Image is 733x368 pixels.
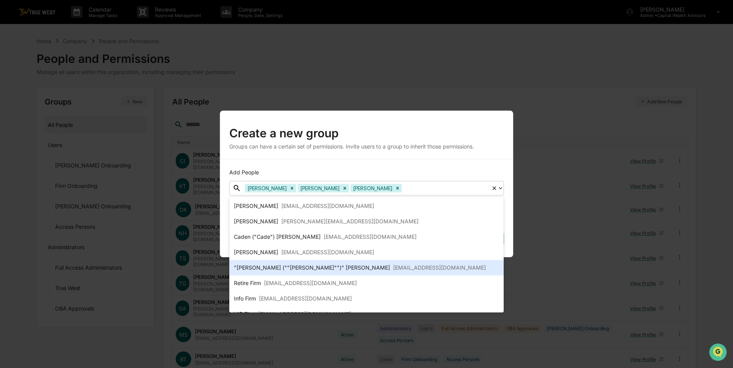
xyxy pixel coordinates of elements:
[229,143,504,150] div: Groups can have a certain set of permissions. Invite users to a group to inherit those permissions.
[234,201,278,211] div: [PERSON_NAME]
[229,169,259,176] span: Add People
[8,16,140,29] p: How can we help?
[8,113,14,119] div: 🔎
[281,217,419,226] div: [PERSON_NAME][EMAIL_ADDRESS][DOMAIN_NAME]
[708,343,729,363] iframe: Open customer support
[393,263,486,272] div: [EMAIL_ADDRESS][DOMAIN_NAME]
[8,98,14,104] div: 🖐️
[131,61,140,71] button: Start new chat
[15,97,50,105] span: Preclearance
[5,109,52,123] a: 🔎Data Lookup
[234,232,321,241] div: Caden ("Cade") [PERSON_NAME]
[259,294,352,303] div: [EMAIL_ADDRESS][DOMAIN_NAME]
[351,184,393,192] div: [PERSON_NAME]
[5,94,53,108] a: 🖐️Preclearance
[264,279,357,288] div: [EMAIL_ADDRESS][DOMAIN_NAME]
[15,112,49,120] span: Data Lookup
[234,279,261,288] div: Retire Firm
[26,67,98,73] div: We're available if you need us!
[26,59,126,67] div: Start new chat
[245,184,288,192] div: [PERSON_NAME]
[53,94,99,108] a: 🗄️Attestations
[298,184,341,192] div: [PERSON_NAME]
[8,59,22,73] img: 1746055101610-c473b297-6a78-478c-a979-82029cc54cd1
[229,120,504,140] div: Create a new group
[56,98,62,104] div: 🗄️
[281,248,374,257] div: [EMAIL_ADDRESS][DOMAIN_NAME]
[281,201,374,211] div: [EMAIL_ADDRESS][DOMAIN_NAME]
[288,184,296,192] div: Remove Michael Stevens
[258,309,351,319] div: [EMAIL_ADDRESS][DOMAIN_NAME]
[393,184,402,192] div: Remove Chad Austin
[234,294,256,303] div: Info Firm
[234,263,390,272] div: "[PERSON_NAME] (""[PERSON_NAME]"")" [PERSON_NAME]
[64,97,96,105] span: Attestations
[77,131,93,137] span: Pylon
[234,217,278,226] div: [PERSON_NAME]
[54,130,93,137] a: Powered byPylon
[234,248,278,257] div: [PERSON_NAME]
[234,309,255,319] div: VIP Firm
[472,230,504,248] button: Save
[324,232,417,241] div: [EMAIL_ADDRESS][DOMAIN_NAME]
[341,184,349,192] div: Remove Brent Thompson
